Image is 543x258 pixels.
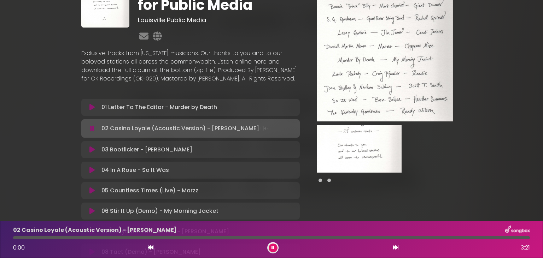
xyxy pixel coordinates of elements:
p: Exclusive tracks from [US_STATE] musicians. Our thanks to you and to our beloved stations all acr... [81,49,300,83]
p: 03 Bootlicker - [PERSON_NAME] [101,145,192,154]
p: 05 Countless Times (Live) - Marzz [101,186,198,195]
img: VTNrOFRoSLGAMNB5FI85 [317,125,402,173]
h3: Louisville Public Media [138,16,299,24]
img: songbox-logo-white.png [505,226,530,235]
p: 02 Casino Loyale (Acoustic Version) - [PERSON_NAME] [13,226,177,234]
img: waveform4.gif [259,124,269,133]
p: 06 Stir It Up (Demo) - My Morning Jacket [101,207,218,215]
p: 02 Casino Loyale (Acoustic Version) - [PERSON_NAME] [101,124,269,133]
p: 01 Letter To The Editor - Murder by Death [101,103,217,112]
p: 04 In A Rose - So It Was [101,166,169,174]
span: 3:21 [521,244,530,252]
span: 0:00 [13,244,25,252]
